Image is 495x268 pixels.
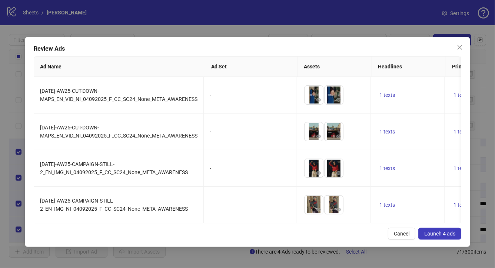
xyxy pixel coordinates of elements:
img: Asset 1 [305,159,323,177]
span: 1 texts [379,129,395,135]
button: Preview [314,132,323,141]
button: Close [454,41,466,53]
span: [DATE]-AW25-CAMPAIGN-STILL-2_EN_IMG_NI_04092025_F_CC_SC24_None_META_AWARENESS [40,198,188,212]
span: eye [316,170,321,176]
span: [DATE]-AW25-CUT-DOWN-MAPS_EN_VID_NI_04092025_F_CC_SC24_None_META_AWARENESS [40,88,197,102]
span: 1 texts [454,165,469,171]
button: Preview [334,132,343,141]
th: Assets [298,57,372,77]
span: eye [316,207,321,212]
div: - [210,201,290,209]
div: - [210,164,290,172]
div: - [210,128,290,136]
span: close [457,44,463,50]
img: Asset 2 [325,196,343,214]
span: 1 texts [454,202,469,208]
div: Review Ads [34,44,461,53]
span: eye [316,134,321,139]
button: Launch 4 ads [418,228,461,240]
th: Ad Set [205,57,298,77]
span: 1 texts [379,165,395,171]
span: eye [336,134,341,139]
button: 1 texts [376,91,398,99]
button: Preview [314,169,323,177]
span: eye [316,97,321,102]
span: Cancel [394,231,409,237]
img: Asset 1 [305,86,323,104]
button: 1 texts [376,164,398,173]
button: Preview [314,95,323,104]
div: - [210,91,290,99]
button: 1 texts [451,91,472,99]
img: Asset 1 [305,196,323,214]
button: Cancel [388,228,415,240]
img: Asset 2 [325,86,343,104]
img: Asset 2 [325,159,343,177]
span: Launch 4 ads [424,231,455,237]
span: eye [336,170,341,176]
button: Preview [314,205,323,214]
button: Preview [334,205,343,214]
img: Asset 2 [325,122,343,141]
th: Ad Name [34,57,205,77]
span: 1 texts [379,202,395,208]
span: 1 texts [454,129,469,135]
span: 1 texts [379,92,395,98]
button: 1 texts [376,127,398,136]
button: 1 texts [451,200,472,209]
span: eye [336,207,341,212]
span: eye [336,97,341,102]
button: Preview [334,169,343,177]
th: Headlines [372,57,446,77]
button: 1 texts [376,200,398,209]
span: [DATE]-AW25-CUT-DOWN-MAPS_EN_VID_NI_04092025_F_CC_SC24_None_META_AWARENESS [40,125,197,139]
span: 1 texts [454,92,469,98]
img: Asset 1 [305,122,323,141]
button: Preview [334,95,343,104]
span: [DATE]-AW25-CAMPAIGN-STILL-2_EN_IMG_NI_04092025_F_CC_SC24_None_META_AWARENESS [40,161,188,175]
button: 1 texts [451,164,472,173]
button: 1 texts [451,127,472,136]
